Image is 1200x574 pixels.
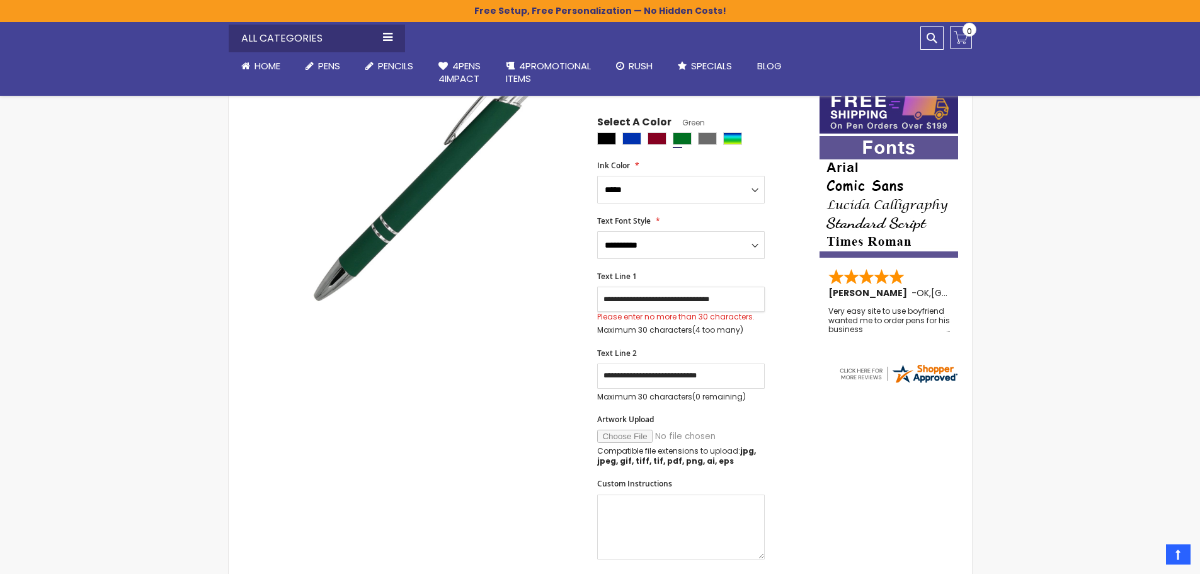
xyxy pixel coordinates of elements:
[622,132,641,145] div: Blue
[603,52,665,80] a: Rush
[692,324,743,335] span: (4 too many)
[723,132,742,145] div: Assorted
[597,160,630,171] span: Ink Color
[757,59,782,72] span: Blog
[597,446,765,466] p: Compatible file extensions to upload:
[229,52,293,80] a: Home
[597,132,616,145] div: Black
[438,59,481,85] span: 4Pens 4impact
[597,312,765,322] div: Please enter no more than 30 characters.
[745,52,794,80] a: Blog
[597,392,765,402] p: Maximum 30 characters
[820,88,958,134] img: Free shipping on orders over $199
[597,115,671,132] span: Select A Color
[426,52,493,93] a: 4Pens4impact
[597,215,651,226] span: Text Font Style
[293,52,353,80] a: Pens
[838,362,959,385] img: 4pens.com widget logo
[828,307,951,334] div: Very easy site to use boyfriend wanted me to order pens for his business
[597,348,637,359] span: Text Line 2
[597,414,654,425] span: Artwork Upload
[911,287,1024,299] span: - ,
[353,52,426,80] a: Pencils
[493,52,603,93] a: 4PROMOTIONALITEMS
[254,59,280,72] span: Home
[673,132,692,145] div: Green
[378,59,413,72] span: Pencils
[931,287,1024,299] span: [GEOGRAPHIC_DATA]
[597,271,637,282] span: Text Line 1
[838,377,959,387] a: 4pens.com certificate URL
[665,52,745,80] a: Specials
[229,25,405,52] div: All Categories
[950,26,972,49] a: 0
[671,117,705,128] span: Green
[597,478,672,489] span: Custom Instructions
[629,59,653,72] span: Rush
[692,391,746,402] span: (0 remaining)
[506,59,591,85] span: 4PROMOTIONAL ITEMS
[917,287,929,299] span: OK
[691,59,732,72] span: Specials
[967,25,972,37] span: 0
[597,445,756,466] strong: jpg, jpeg, gif, tiff, tif, pdf, png, ai, eps
[820,136,958,258] img: font-personalization-examples
[828,287,911,299] span: [PERSON_NAME]
[1166,544,1191,565] a: Top
[597,325,765,335] p: Maximum 30 characters
[318,59,340,72] span: Pens
[698,132,717,145] div: Grey
[648,132,666,145] div: Burgundy
[293,30,581,318] img: regal_rubber_green_n_2_1_2.jpg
